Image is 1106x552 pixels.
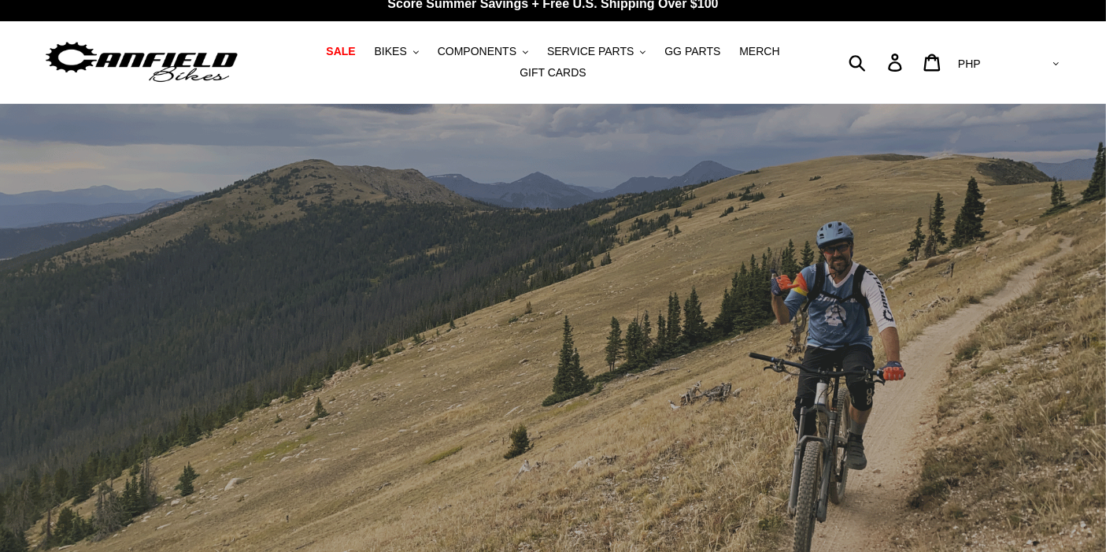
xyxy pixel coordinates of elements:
[857,45,897,80] input: Search
[664,45,720,58] span: GG PARTS
[547,45,634,58] span: SERVICE PARTS
[739,45,779,58] span: MERCH
[318,41,363,62] a: SALE
[326,45,355,58] span: SALE
[430,41,536,62] button: COMPONENTS
[512,62,594,83] a: GIFT CARDS
[375,45,407,58] span: BIKES
[43,38,240,87] img: Canfield Bikes
[438,45,516,58] span: COMPONENTS
[657,41,728,62] a: GG PARTS
[731,41,787,62] a: MERCH
[520,66,586,80] span: GIFT CARDS
[367,41,427,62] button: BIKES
[539,41,653,62] button: SERVICE PARTS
